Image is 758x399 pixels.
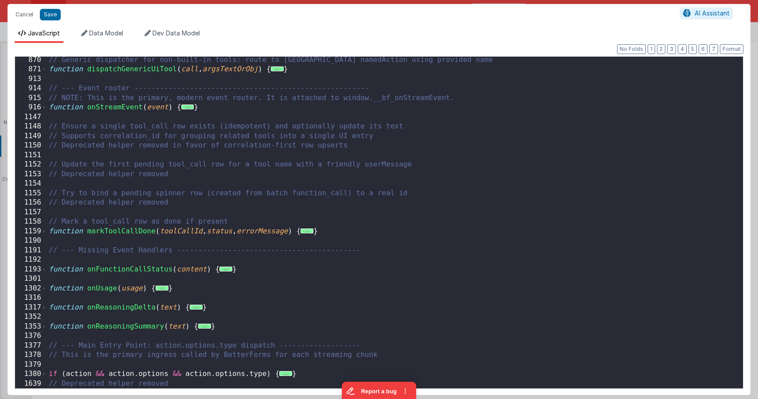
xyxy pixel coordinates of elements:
div: 870 [15,55,47,65]
div: 1158 [15,217,47,227]
button: 6 [699,44,707,54]
button: 2 [657,44,665,54]
span: ... [198,324,211,329]
button: 1 [648,44,655,54]
div: 1379 [15,360,47,370]
button: Format [720,44,743,54]
div: 871 [15,65,47,74]
div: 916 [15,103,47,112]
div: 915 [15,93,47,103]
button: No Folds [617,44,646,54]
span: ... [181,105,194,109]
div: 913 [15,74,47,84]
button: AI Assistant [680,8,733,19]
div: 1153 [15,170,47,179]
span: ... [156,286,168,291]
button: Cancel [11,8,38,21]
div: 1191 [15,246,47,256]
div: 1190 [15,236,47,246]
span: ... [219,267,232,271]
div: 1353 [15,322,47,332]
div: 1149 [15,132,47,141]
div: 1154 [15,179,47,189]
span: AI Assistant [695,9,730,17]
span: ... [271,66,284,71]
div: 1377 [15,341,47,351]
button: 3 [667,44,676,54]
div: 1159 [15,227,47,236]
div: 1155 [15,189,47,198]
div: 1152 [15,160,47,170]
button: 7 [709,44,718,54]
button: Save [40,9,61,20]
div: 1150 [15,141,47,151]
div: 1317 [15,303,47,313]
div: 914 [15,84,47,93]
span: ... [301,229,313,233]
div: 1316 [15,293,47,303]
button: 4 [678,44,687,54]
div: 1639 [15,379,47,389]
span: ... [279,371,292,376]
div: 1193 [15,265,47,275]
span: ... [190,305,203,310]
div: 1157 [15,208,47,217]
div: 1156 [15,198,47,208]
div: 1147 [15,112,47,122]
div: 1376 [15,331,47,341]
span: Data Model [89,29,123,37]
span: JavaScript [28,29,60,37]
div: 1192 [15,255,47,265]
div: 1302 [15,284,47,294]
div: 1301 [15,274,47,284]
div: 1148 [15,122,47,132]
div: 1378 [15,350,47,360]
button: 5 [688,44,697,54]
span: Dev Data Model [152,29,200,37]
div: 1352 [15,312,47,322]
div: 1151 [15,151,47,160]
div: 1380 [15,369,47,379]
